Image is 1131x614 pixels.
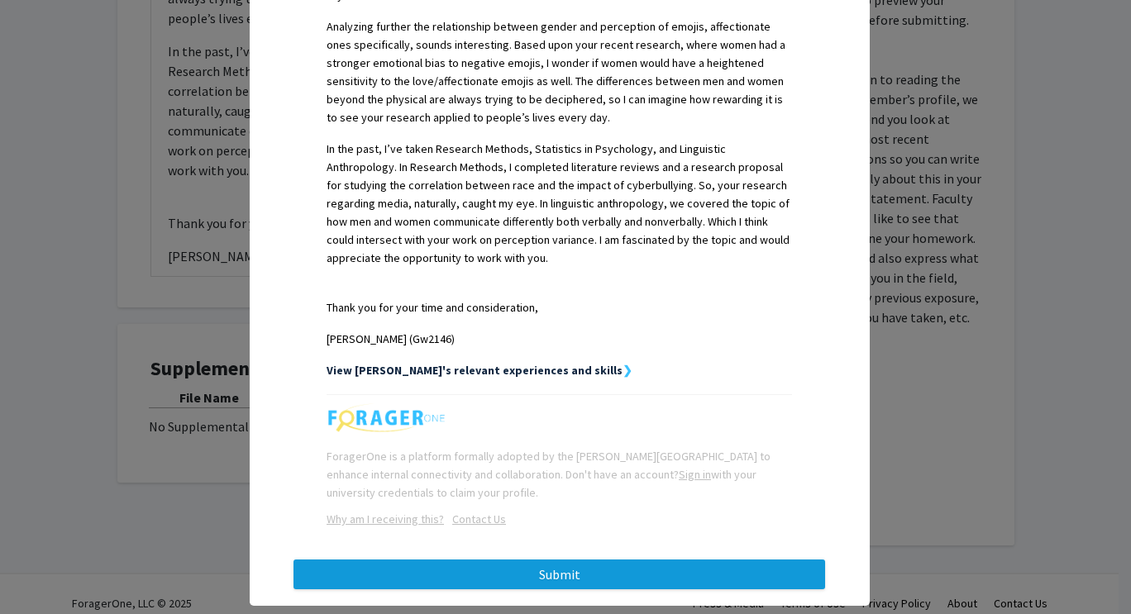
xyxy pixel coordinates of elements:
[327,449,771,500] span: ForagerOne is a platform formally adopted by the [PERSON_NAME][GEOGRAPHIC_DATA] to enhance intern...
[452,512,506,526] u: Contact Us
[327,17,792,126] p: Analyzing further the relationship between gender and perception of emojis, affectionate ones spe...
[327,300,538,315] span: Thank you for your time and consideration,
[293,559,825,589] button: Submit
[327,363,623,378] strong: View [PERSON_NAME]'s relevant experiences and skills
[623,363,632,378] strong: ❯
[327,140,792,267] p: In the past, I’ve taken Research Methods, Statistics in Psychology, and Linguistic Anthropology. ...
[327,512,444,526] u: Why am I receiving this?
[679,467,711,482] a: Sign in
[327,330,792,348] p: [PERSON_NAME] (Gw2146)
[444,512,506,526] a: Opens in a new tab
[327,512,444,526] a: Opens in a new tab
[12,540,70,602] iframe: Chat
